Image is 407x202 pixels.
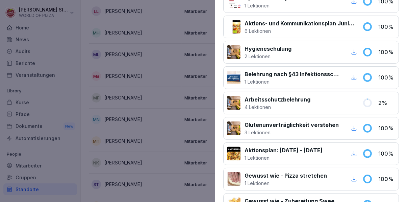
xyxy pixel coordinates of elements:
[245,2,328,9] p: 1 Lektionen
[378,48,395,56] p: 100 %
[378,99,395,107] p: 2 %
[245,19,354,27] p: Aktions- und Kommunikationsplan Juni bis August
[245,27,354,35] p: 6 Lektionen
[245,180,327,187] p: 1 Lektionen
[378,124,395,132] p: 100 %
[378,73,395,82] p: 100 %
[245,154,323,161] p: 1 Lektionen
[378,175,395,183] p: 100 %
[245,45,291,53] p: Hygieneschulung
[245,95,310,104] p: Arbeitsschutzbelehrung
[245,146,323,154] p: Aktionsplan: [DATE] - [DATE]
[245,172,327,180] p: Gewusst wie - Pizza stretchen
[245,121,339,129] p: Glutenunverträglichkeit verstehen
[378,23,395,31] p: 100 %
[245,70,341,78] p: Belehrung nach §43 Infektionsschutzgesetz
[245,129,339,136] p: 3 Lektionen
[378,150,395,158] p: 100 %
[245,78,341,85] p: 1 Lektionen
[245,104,310,111] p: 4 Lektionen
[245,53,291,60] p: 2 Lektionen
